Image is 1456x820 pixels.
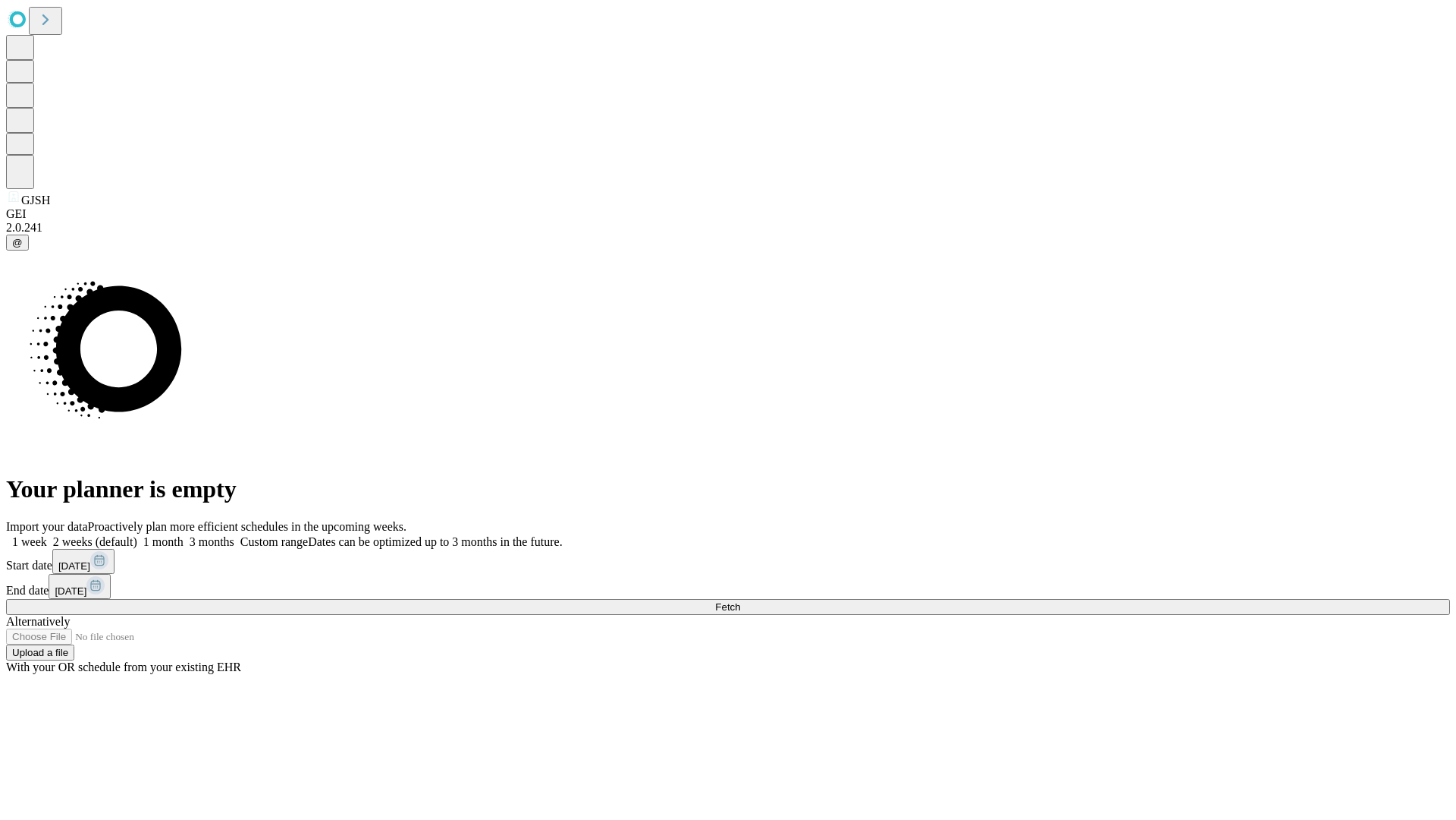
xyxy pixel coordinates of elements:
span: GJSH [21,194,50,207]
button: [DATE] [52,549,115,574]
span: [DATE] [55,585,86,597]
span: Fetch [715,601,740,613]
button: @ [6,235,29,251]
button: [DATE] [49,574,111,599]
span: @ [12,237,23,248]
span: Custom range [240,535,308,548]
span: 1 week [12,535,47,548]
span: 3 months [190,535,234,548]
button: Upload a file [6,645,74,661]
span: Proactively plan more efficient schedules in the upcoming weeks. [88,520,406,533]
span: With your OR schedule from your existing EHR [6,661,241,673]
div: GEI [6,207,1450,221]
span: 2 weeks (default) [53,535,137,548]
button: Fetch [6,599,1450,615]
span: 1 month [143,535,184,548]
div: Start date [6,549,1450,574]
h1: Your planner is empty [6,475,1450,503]
span: Dates can be optimized up to 3 months in the future. [308,535,562,548]
span: Import your data [6,520,88,533]
div: 2.0.241 [6,221,1450,235]
span: [DATE] [58,560,90,572]
span: Alternatively [6,615,70,628]
div: End date [6,574,1450,599]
